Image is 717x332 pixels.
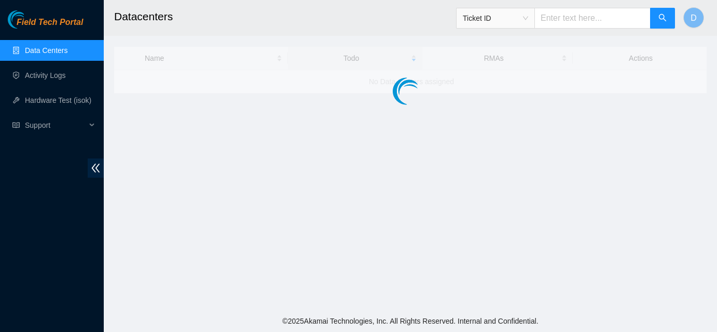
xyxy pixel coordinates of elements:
[534,8,651,29] input: Enter text here...
[658,14,667,23] span: search
[8,19,83,32] a: Akamai TechnologiesField Tech Portal
[691,11,697,24] span: D
[25,71,66,79] a: Activity Logs
[650,8,675,29] button: search
[25,96,91,104] a: Hardware Test (isok)
[683,7,704,28] button: D
[463,10,528,26] span: Ticket ID
[104,310,717,332] footer: © 2025 Akamai Technologies, Inc. All Rights Reserved. Internal and Confidential.
[88,158,104,178] span: double-left
[17,18,83,28] span: Field Tech Portal
[8,10,52,29] img: Akamai Technologies
[25,46,67,55] a: Data Centers
[12,122,20,129] span: read
[25,115,86,136] span: Support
